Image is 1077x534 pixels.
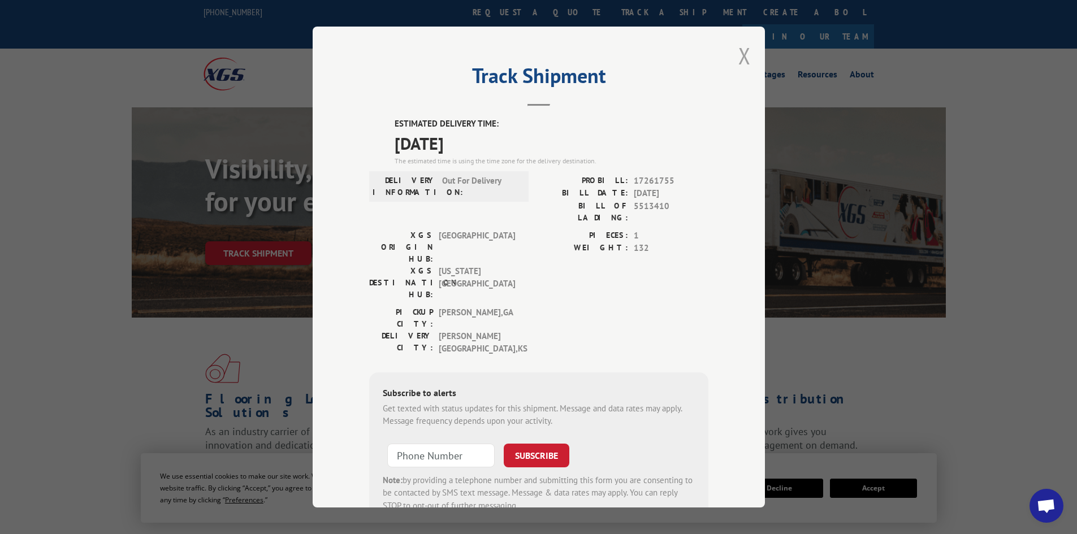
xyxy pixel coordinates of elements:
label: PICKUP CITY: [369,306,433,330]
label: ESTIMATED DELIVERY TIME: [395,118,708,131]
label: DELIVERY CITY: [369,330,433,355]
span: Out For Delivery [442,175,518,198]
label: PIECES: [539,229,628,242]
span: [US_STATE][GEOGRAPHIC_DATA] [439,265,515,301]
div: The estimated time is using the time zone for the delivery destination. [395,156,708,166]
label: BILL OF LADING: [539,200,628,224]
span: 17261755 [634,175,708,188]
h2: Track Shipment [369,68,708,89]
span: [GEOGRAPHIC_DATA] [439,229,515,265]
span: 132 [634,242,708,255]
button: SUBSCRIBE [504,444,569,467]
span: [PERSON_NAME] , GA [439,306,515,330]
label: XGS ORIGIN HUB: [369,229,433,265]
label: PROBILL: [539,175,628,188]
label: BILL DATE: [539,187,628,200]
label: XGS DESTINATION HUB: [369,265,433,301]
span: 1 [634,229,708,242]
span: [DATE] [395,131,708,156]
label: WEIGHT: [539,242,628,255]
span: 5513410 [634,200,708,224]
button: Close modal [738,41,751,71]
div: Subscribe to alerts [383,386,695,402]
div: by providing a telephone number and submitting this form you are consenting to be contacted by SM... [383,474,695,513]
label: DELIVERY INFORMATION: [373,175,436,198]
span: [DATE] [634,187,708,200]
div: Open chat [1030,489,1063,523]
div: Get texted with status updates for this shipment. Message and data rates may apply. Message frequ... [383,402,695,428]
input: Phone Number [387,444,495,467]
strong: Note: [383,475,403,485]
span: [PERSON_NAME][GEOGRAPHIC_DATA] , KS [439,330,515,355]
